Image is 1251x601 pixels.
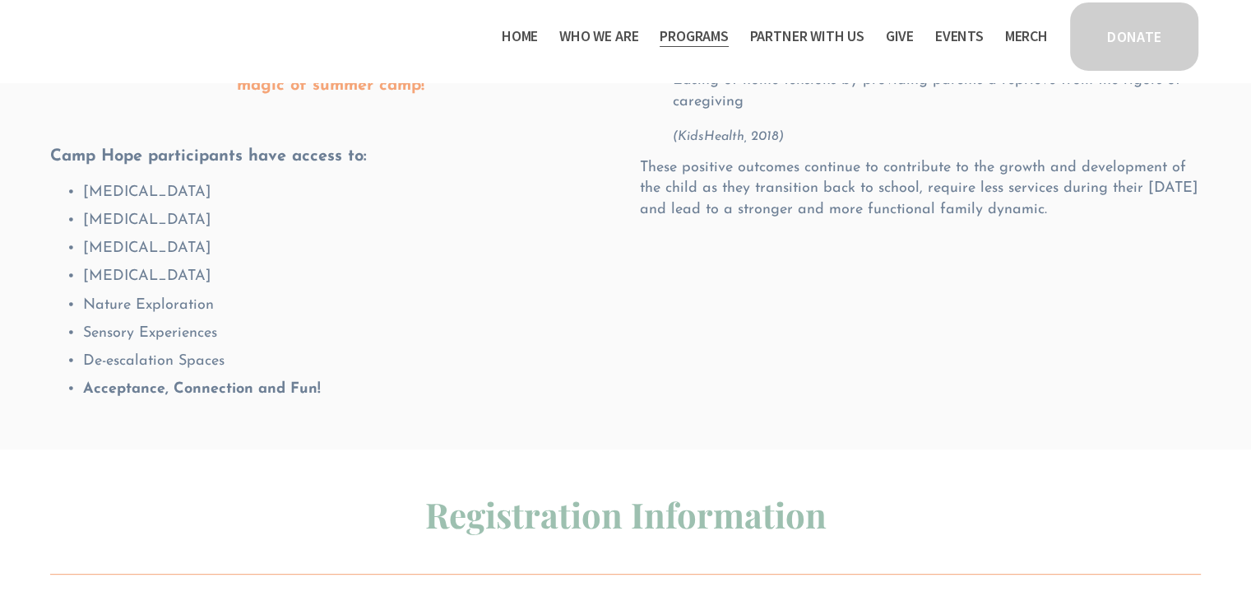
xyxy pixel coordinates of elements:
[83,382,321,397] strong: Acceptance, Connection and Fun!
[660,25,729,49] span: Programs
[83,296,612,316] p: Nature Exploration
[559,23,638,49] a: folder dropdown
[71,54,597,94] strong: We believe every child should be able to experience the magic of summer camp!
[83,211,612,231] p: [MEDICAL_DATA]
[83,239,612,259] p: [MEDICAL_DATA]
[750,23,864,49] a: folder dropdown
[1005,23,1048,49] a: Merch
[559,25,638,49] span: Who We Are
[935,23,984,49] a: Events
[886,23,914,49] a: Give
[673,71,1202,112] p: Easing of home tensions by providing parents a reprieve from the rigors of caregiving
[502,23,538,49] a: Home
[50,148,367,165] strong: Camp Hope participants have access to:
[83,267,612,287] p: [MEDICAL_DATA]
[83,183,612,203] p: [MEDICAL_DATA]
[750,25,864,49] span: Partner With Us
[673,130,784,143] em: (KidsHealth, 2018)
[83,324,612,344] p: Sensory Experiences
[660,23,729,49] a: folder dropdown
[425,492,827,538] strong: Registration Information
[83,352,612,372] p: De-escalation Spaces
[640,158,1202,221] p: These positive outcomes continue to contribute to the growth and development of the child as they...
